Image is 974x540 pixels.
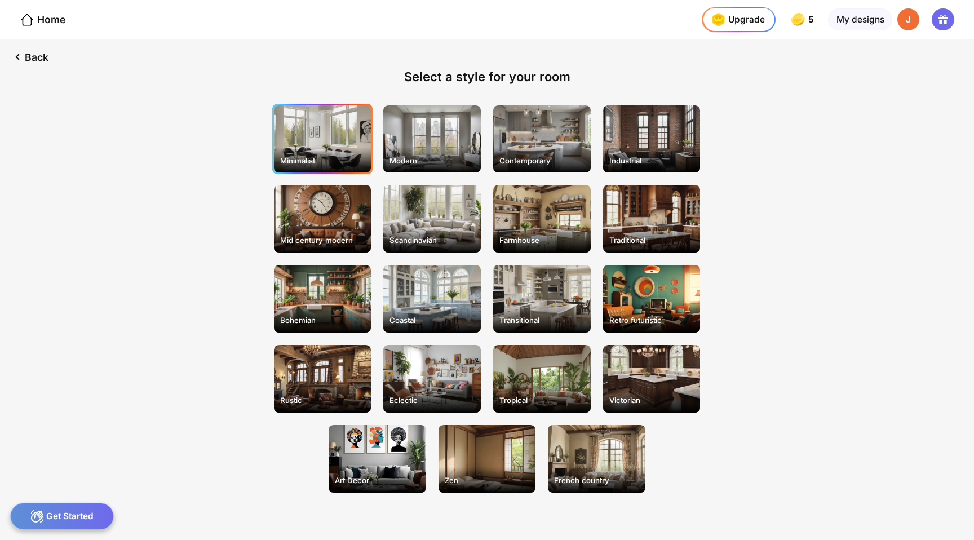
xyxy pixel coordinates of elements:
div: Minimalist [275,151,370,170]
div: Art Decor [330,471,424,490]
span: 5 [808,15,816,25]
div: My designs [828,8,892,31]
div: Select a style for your room [404,69,570,84]
div: Industrial [604,151,699,170]
div: Farmhouse [494,231,589,250]
div: J [897,8,920,31]
div: Retro futuristic [604,311,699,330]
div: Eclectic [385,391,480,410]
div: Upgrade [708,10,764,29]
div: Bohemian [275,311,370,330]
img: upgrade-nav-btn-icon.gif [708,10,728,29]
div: Rustic [275,391,370,410]
div: Coastal [385,311,480,330]
div: Traditional [604,231,699,250]
div: Transitional [494,311,589,330]
div: French country [550,471,644,490]
div: Modern [385,151,480,170]
div: Scandinavian [385,231,480,250]
div: Contemporary [494,151,589,170]
div: Zen [440,471,534,490]
div: Mid century modern [275,231,370,250]
div: Tropical [494,391,589,410]
div: Get Started [10,503,114,530]
div: Home [20,12,65,27]
div: Victorian [604,391,699,410]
